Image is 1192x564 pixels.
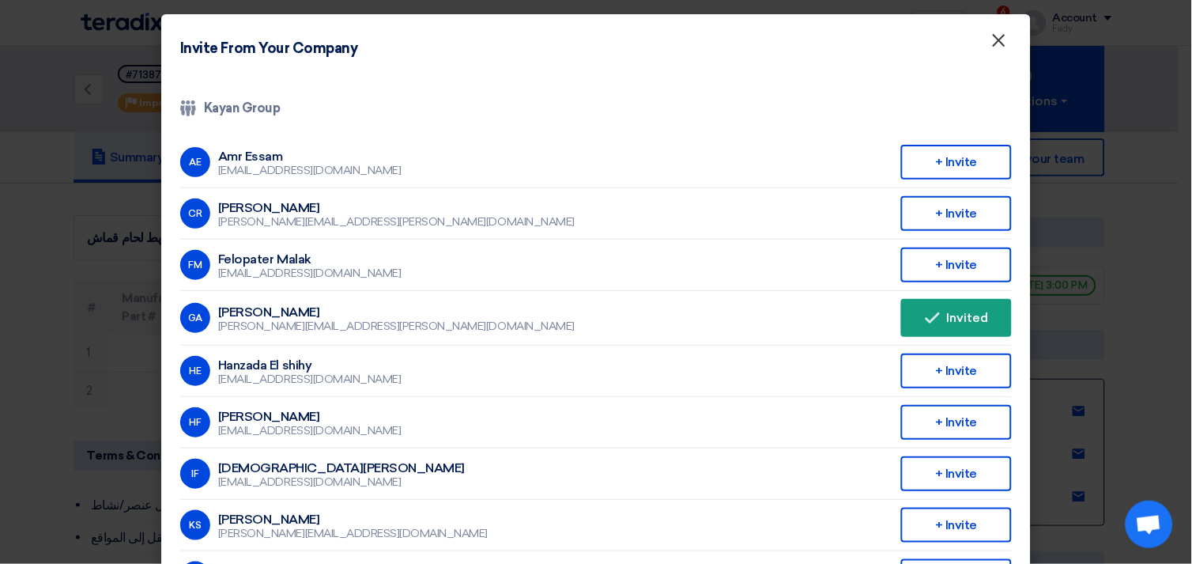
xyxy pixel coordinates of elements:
div: + Invite [901,456,1012,491]
span: Invited [947,312,989,324]
div: GA [180,303,210,333]
h4: Invite From Your Company [180,38,357,59]
div: [PERSON_NAME][EMAIL_ADDRESS][PERSON_NAME][DOMAIN_NAME] [218,320,575,334]
div: KS [180,510,210,540]
div: [EMAIL_ADDRESS][DOMAIN_NAME] [218,475,465,490]
div: [EMAIL_ADDRESS][DOMAIN_NAME] [218,164,402,178]
button: Close [979,25,1020,57]
div: + Invite [901,354,1012,388]
span: × [991,28,1007,60]
div: + Invite [901,248,1012,282]
div: Felopater Malak [218,252,402,267]
div: Open chat [1126,501,1173,548]
div: [PERSON_NAME] [218,410,402,424]
div: FM [180,250,210,280]
div: + Invite [901,145,1012,180]
div: + Invite [901,405,1012,440]
div: [PERSON_NAME][EMAIL_ADDRESS][DOMAIN_NAME] [218,527,488,541]
div: [PERSON_NAME][EMAIL_ADDRESS][PERSON_NAME][DOMAIN_NAME] [218,215,575,229]
button: Invited [901,299,1012,337]
div: IF [180,459,210,489]
div: + Invite [901,196,1012,231]
div: Amr Essam [218,150,402,164]
div: [PERSON_NAME] [218,201,575,215]
div: [EMAIL_ADDRESS][DOMAIN_NAME] [218,424,402,438]
div: + Invite [901,508,1012,543]
div: Kayan Group [180,99,1012,118]
div: [PERSON_NAME] [218,305,575,320]
div: AE [180,147,210,177]
div: Hanzada El shihy [218,358,402,373]
div: HE [180,356,210,386]
div: CR [180,199,210,229]
div: [DEMOGRAPHIC_DATA][PERSON_NAME] [218,461,465,475]
div: [EMAIL_ADDRESS][DOMAIN_NAME] [218,267,402,281]
div: [EMAIL_ADDRESS][DOMAIN_NAME] [218,373,402,387]
div: HF [180,407,210,437]
div: [PERSON_NAME] [218,513,488,527]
